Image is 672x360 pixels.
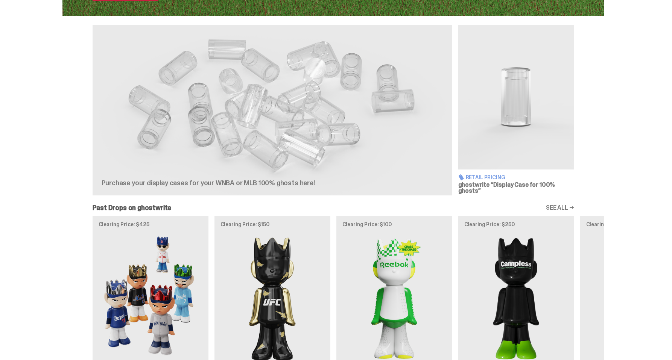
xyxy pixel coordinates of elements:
a: SEE ALL → [546,205,574,211]
p: Clearing Price: $100 [342,222,446,227]
a: Display Case for 100% ghosts Retail Pricing [458,25,574,195]
img: Display Case for 100% ghosts [458,25,574,169]
p: Clearing Price: $150 [220,222,324,227]
span: Retail Pricing [466,175,505,180]
h3: ghostwrite “Display Case for 100% ghosts” [458,182,574,194]
h2: Past Drops on ghostwrite [93,204,172,211]
p: Purchase your display cases for your WNBA or MLB 100% ghosts here! [102,180,342,186]
p: Clearing Price: $250 [464,222,568,227]
p: Clearing Price: $425 [99,222,202,227]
